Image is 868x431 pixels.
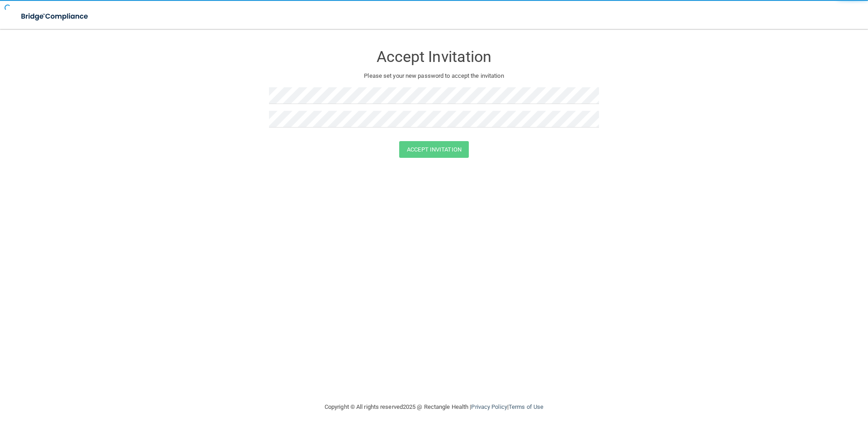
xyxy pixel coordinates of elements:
h3: Accept Invitation [269,48,599,65]
button: Accept Invitation [399,141,469,158]
div: Copyright © All rights reserved 2025 @ Rectangle Health | | [269,393,599,422]
p: Please set your new password to accept the invitation [276,71,592,81]
img: bridge_compliance_login_screen.278c3ca4.svg [14,7,97,26]
a: Terms of Use [509,403,543,410]
a: Privacy Policy [471,403,507,410]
